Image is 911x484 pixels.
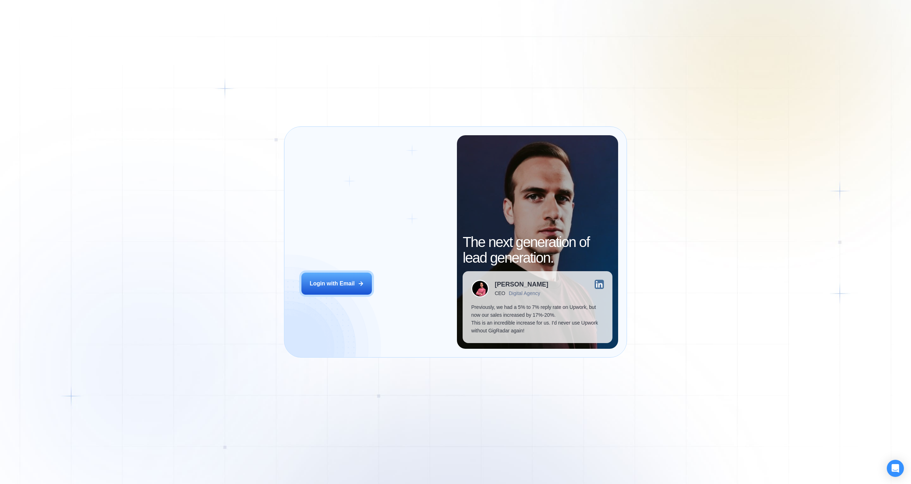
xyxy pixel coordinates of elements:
[887,460,904,477] div: Open Intercom Messenger
[509,290,540,296] div: Digital Agency
[495,281,548,288] div: [PERSON_NAME]
[463,234,612,265] h2: The next generation of lead generation.
[471,303,604,335] p: Previously, we had a 5% to 7% reply rate on Upwork, but now our sales increased by 17%-20%. This ...
[310,280,355,288] div: Login with Email
[301,273,372,295] button: Login with Email
[495,290,505,296] div: CEO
